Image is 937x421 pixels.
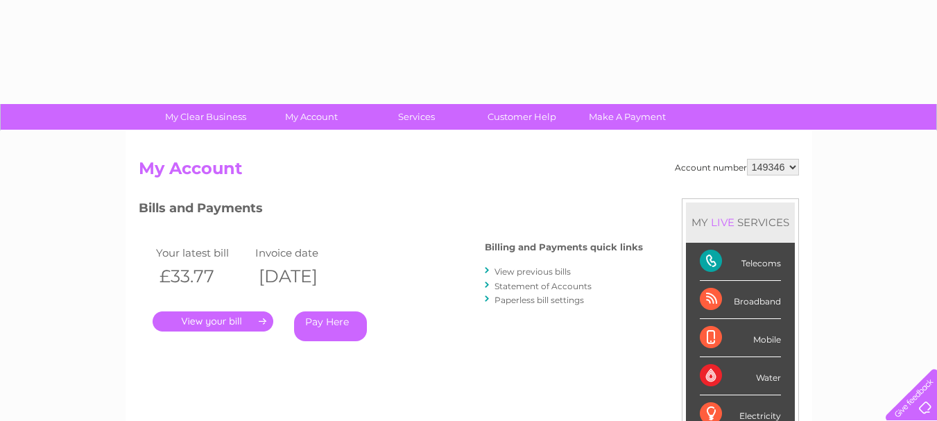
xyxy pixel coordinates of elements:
div: Mobile [700,319,781,357]
a: Make A Payment [570,104,685,130]
div: Account number [675,159,799,175]
h4: Billing and Payments quick links [485,242,643,252]
a: My Account [254,104,368,130]
td: Your latest bill [153,243,252,262]
div: MY SERVICES [686,203,795,242]
a: Customer Help [465,104,579,130]
a: Services [359,104,474,130]
h3: Bills and Payments [139,198,643,223]
a: Pay Here [294,311,367,341]
a: Paperless bill settings [495,295,584,305]
div: Water [700,357,781,395]
a: My Clear Business [148,104,263,130]
h2: My Account [139,159,799,185]
div: LIVE [708,216,737,229]
a: Statement of Accounts [495,281,592,291]
div: Telecoms [700,243,781,281]
a: View previous bills [495,266,571,277]
td: Invoice date [252,243,352,262]
th: £33.77 [153,262,252,291]
th: [DATE] [252,262,352,291]
a: . [153,311,273,332]
div: Broadband [700,281,781,319]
